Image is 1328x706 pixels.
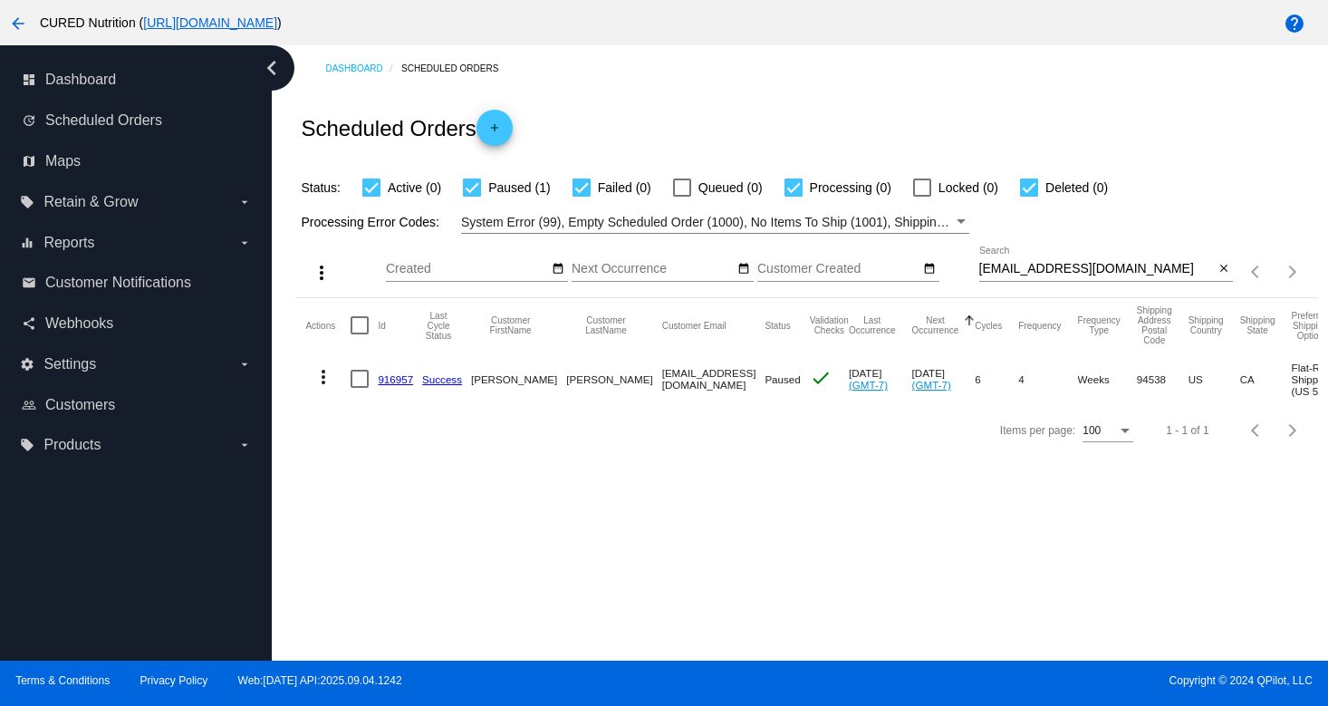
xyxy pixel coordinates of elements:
mat-header-cell: Actions [305,298,351,353]
i: settings [20,357,34,372]
span: Dashboard [45,72,116,88]
mat-cell: [PERSON_NAME] [566,353,661,405]
a: 916957 [378,373,413,385]
i: local_offer [20,195,34,209]
button: Change sorting for LastOccurrenceUtc [849,315,896,335]
a: people_outline Customers [22,391,252,420]
mat-cell: 4 [1018,353,1077,405]
a: Privacy Policy [140,674,208,687]
input: Created [386,262,549,276]
button: Change sorting for CustomerLastName [566,315,645,335]
span: Paused (1) [488,177,550,198]
a: map Maps [22,147,252,176]
i: arrow_drop_down [237,357,252,372]
button: Clear [1214,260,1233,279]
span: Processing Error Codes: [301,215,439,229]
mat-icon: date_range [737,262,750,276]
a: Terms & Conditions [15,674,110,687]
button: Change sorting for LastProcessingCycleId [422,311,455,341]
i: share [22,316,36,331]
span: Failed (0) [598,177,651,198]
span: Deleted (0) [1045,177,1108,198]
span: CURED Nutrition ( ) [40,15,282,30]
span: Settings [43,356,96,372]
mat-icon: help [1284,13,1305,34]
div: 1 - 1 of 1 [1166,424,1208,437]
button: Change sorting for ShippingCountry [1188,315,1224,335]
input: Next Occurrence [572,262,735,276]
mat-cell: CA [1240,353,1292,405]
button: Change sorting for FrequencyType [1078,315,1121,335]
div: Items per page: [1000,424,1075,437]
span: Reports [43,235,94,251]
span: Paused [765,373,800,385]
span: Customer Notifications [45,275,191,291]
mat-icon: more_vert [313,366,334,388]
mat-icon: arrow_back [7,13,29,34]
mat-header-cell: Validation Checks [810,298,849,353]
a: email Customer Notifications [22,268,252,297]
i: dashboard [22,73,36,87]
mat-cell: [PERSON_NAME] [471,353,566,405]
mat-cell: Weeks [1078,353,1137,405]
i: map [22,154,36,169]
mat-cell: [DATE] [912,353,976,405]
a: Success [422,373,462,385]
mat-icon: close [1217,262,1230,276]
i: arrow_drop_down [237,236,252,250]
span: Scheduled Orders [45,112,162,129]
span: Queued (0) [698,177,763,198]
button: Change sorting for NextOccurrenceUtc [912,315,959,335]
button: Change sorting for Frequency [1018,320,1061,331]
mat-select: Filter by Processing Error Codes [461,211,969,234]
span: Webhooks [45,315,113,332]
span: Products [43,437,101,453]
a: (GMT-7) [912,379,951,391]
a: update Scheduled Orders [22,106,252,135]
mat-cell: 94538 [1137,353,1188,405]
a: Web:[DATE] API:2025.09.04.1242 [238,674,402,687]
span: Status: [301,180,341,195]
mat-icon: add [484,121,505,143]
input: Customer Created [757,262,920,276]
span: Active (0) [388,177,441,198]
span: Maps [45,153,81,169]
span: Retain & Grow [43,194,138,210]
mat-cell: [EMAIL_ADDRESS][DOMAIN_NAME] [662,353,765,405]
button: Change sorting for CustomerEmail [662,320,727,331]
h2: Scheduled Orders [301,110,512,146]
i: email [22,276,36,290]
input: Search [979,262,1215,276]
button: Change sorting for Status [765,320,790,331]
i: local_offer [20,438,34,452]
button: Change sorting for Id [378,320,385,331]
button: Previous page [1238,254,1275,290]
span: Locked (0) [938,177,998,198]
a: share Webhooks [22,309,252,338]
i: equalizer [20,236,34,250]
mat-cell: [DATE] [849,353,912,405]
button: Change sorting for ShippingPostcode [1137,305,1172,345]
mat-icon: more_vert [311,262,332,284]
button: Change sorting for CustomerFirstName [471,315,550,335]
i: people_outline [22,398,36,412]
a: (GMT-7) [849,379,888,391]
button: Change sorting for Cycles [975,320,1002,331]
button: Previous page [1238,412,1275,449]
a: dashboard Dashboard [22,65,252,94]
a: Scheduled Orders [401,54,515,82]
mat-cell: US [1188,353,1240,405]
span: Customers [45,397,115,413]
span: Processing (0) [810,177,891,198]
button: Next page [1275,412,1311,449]
span: Copyright © 2024 QPilot, LLC [679,674,1313,687]
i: chevron_left [257,53,286,82]
a: [URL][DOMAIN_NAME] [143,15,277,30]
mat-select: Items per page: [1083,425,1133,438]
i: update [22,113,36,128]
span: 100 [1083,424,1101,437]
i: arrow_drop_down [237,438,252,452]
i: arrow_drop_down [237,195,252,209]
button: Next page [1275,254,1311,290]
mat-icon: date_range [923,262,936,276]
